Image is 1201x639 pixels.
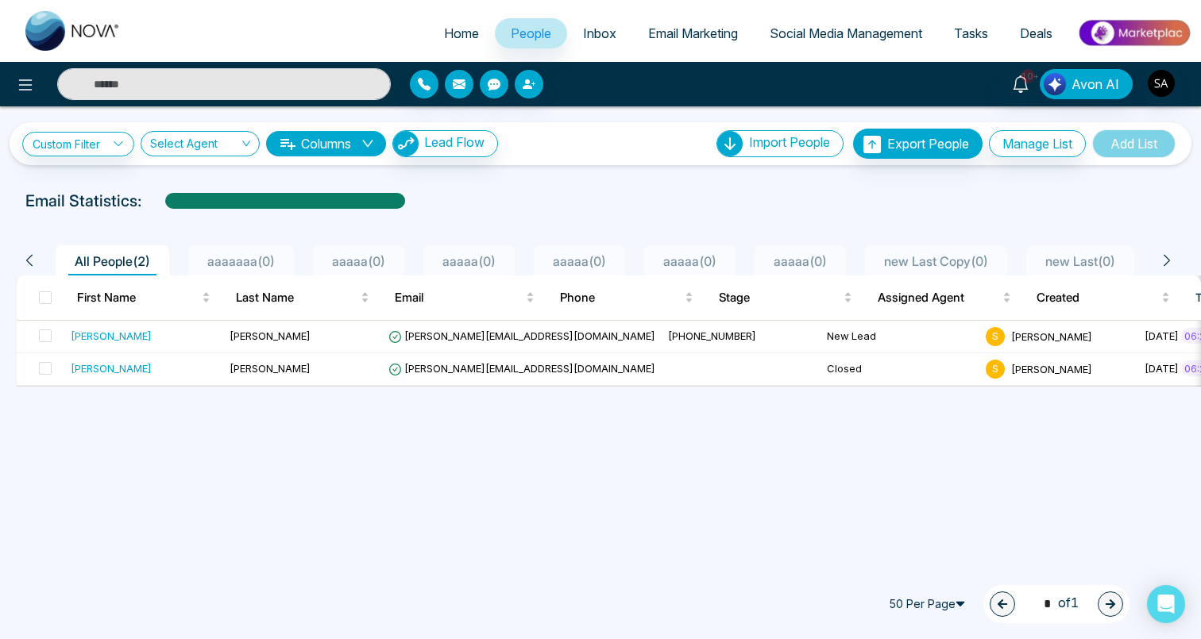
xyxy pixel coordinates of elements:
span: Email Marketing [648,25,738,41]
th: Assigned Agent [865,275,1024,320]
span: People [511,25,551,41]
span: [PERSON_NAME] [230,329,311,342]
th: First Name [64,275,223,320]
span: [PHONE_NUMBER] [668,329,756,342]
span: 50 Per Page [882,591,977,617]
th: Created [1024,275,1183,320]
span: [PERSON_NAME][EMAIL_ADDRESS][DOMAIN_NAME] [388,329,655,342]
span: Tasks [954,25,988,41]
span: Lead Flow [424,134,485,150]
button: Avon AI [1040,69,1133,99]
a: Tasks [938,18,1004,48]
span: aaaaa ( 0 ) [546,253,612,269]
a: Custom Filter [22,132,134,156]
th: Stage [706,275,865,320]
span: new Last Copy ( 0 ) [878,253,994,269]
td: New Lead [821,321,979,353]
a: Home [428,18,495,48]
span: aaaaa ( 0 ) [326,253,392,269]
span: Email [395,288,523,307]
span: Deals [1020,25,1052,41]
a: Lead FlowLead Flow [386,130,498,157]
span: [PERSON_NAME] [1011,329,1092,342]
img: User Avatar [1148,70,1175,97]
span: Social Media Management [770,25,922,41]
div: [PERSON_NAME] [71,360,152,376]
img: Lead Flow [1044,73,1066,95]
span: Inbox [583,25,616,41]
button: Manage List [989,130,1086,157]
span: Avon AI [1072,75,1119,94]
a: Deals [1004,18,1068,48]
td: Closed [821,353,979,386]
span: Assigned Agent [878,288,999,307]
span: All People ( 2 ) [68,253,156,269]
a: People [495,18,567,48]
button: Export People [853,129,983,159]
span: new Last ( 0 ) [1039,253,1122,269]
span: [PERSON_NAME][EMAIL_ADDRESS][DOMAIN_NAME] [388,362,655,375]
span: Home [444,25,479,41]
span: Stage [719,288,840,307]
img: Market-place.gif [1076,15,1191,51]
span: Import People [749,134,830,150]
span: aaaaa ( 0 ) [436,253,502,269]
th: Email [382,275,547,320]
img: Nova CRM Logo [25,11,121,51]
span: 10+ [1021,69,1035,83]
span: S [986,360,1005,379]
p: Email Statistics: [25,189,141,213]
th: Phone [547,275,706,320]
span: [DATE] [1145,362,1179,375]
div: Open Intercom Messenger [1147,585,1185,623]
button: Lead Flow [392,130,498,157]
div: [PERSON_NAME] [71,328,152,344]
span: down [361,137,374,150]
span: Last Name [236,288,357,307]
span: S [986,327,1005,346]
a: Social Media Management [754,18,938,48]
a: 10+ [1002,69,1040,97]
span: aaaaaaa ( 0 ) [201,253,281,269]
span: [DATE] [1145,329,1179,342]
button: Columnsdown [266,131,386,156]
span: aaaaa ( 0 ) [657,253,723,269]
span: First Name [77,288,199,307]
span: Phone [560,288,682,307]
span: Created [1037,288,1158,307]
span: of 1 [1034,593,1079,614]
span: aaaaa ( 0 ) [767,253,833,269]
a: Email Marketing [632,18,754,48]
span: [PERSON_NAME] [230,362,311,375]
img: Lead Flow [393,131,419,156]
span: [PERSON_NAME] [1011,362,1092,375]
th: Last Name [223,275,382,320]
a: Inbox [567,18,632,48]
span: Export People [887,136,969,152]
